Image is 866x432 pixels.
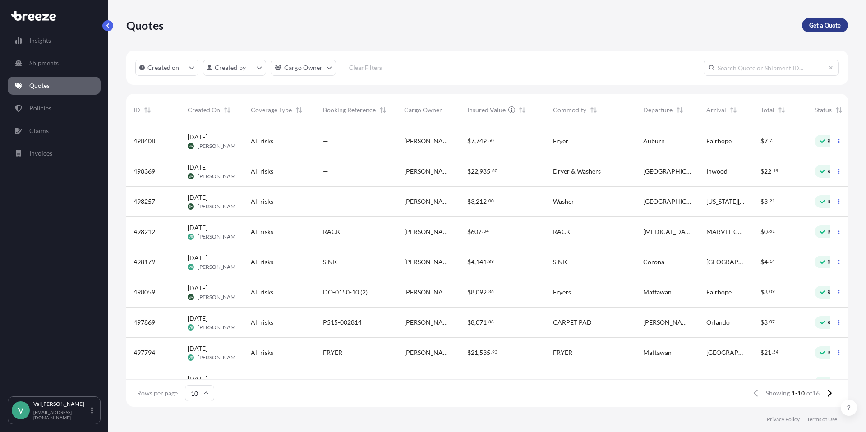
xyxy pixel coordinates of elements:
p: Quotes [126,18,164,32]
p: Ready [827,349,843,356]
span: 4 [764,259,768,265]
a: Insights [8,32,101,50]
button: cargoOwner Filter options [271,60,336,76]
span: [MEDICAL_DATA] [643,227,692,236]
span: 09 [769,290,775,293]
span: 0 [764,229,768,235]
p: Clear Filters [349,63,382,72]
span: — [323,197,328,206]
span: 498179 [134,257,155,267]
span: Inwood [706,167,728,176]
span: All risks [251,137,273,146]
span: . [772,350,773,354]
span: [PERSON_NAME] [198,263,240,271]
span: Auburn [643,137,665,146]
span: 36 [488,290,494,293]
span: 497794 [134,348,155,357]
p: Quotes [29,81,50,90]
span: Rows per page [137,389,178,398]
span: 54 [773,350,778,354]
span: . [487,199,488,202]
span: Mattawan [643,288,672,297]
p: Privacy Policy [767,416,800,423]
span: . [772,169,773,172]
span: All risks [251,257,273,267]
span: . [768,260,769,263]
p: Shipments [29,59,59,68]
span: Status [815,106,832,115]
p: Insights [29,36,51,45]
span: All risks [251,288,273,297]
span: [DATE] [188,223,207,232]
span: 3 [764,198,768,205]
span: 75 [769,139,775,142]
a: Claims [8,122,101,140]
span: 498369 [134,167,155,176]
span: 60 [492,169,497,172]
span: [DATE] [188,253,207,262]
span: [PERSON_NAME] Logistics [404,288,453,297]
span: Commodity [553,106,586,115]
span: [GEOGRAPHIC_DATA] [643,197,692,206]
span: Booking Reference [323,106,376,115]
span: All risks [251,197,273,206]
span: [US_STATE][GEOGRAPHIC_DATA] [706,197,746,206]
span: 50 [488,139,494,142]
span: 93 [492,350,497,354]
span: [GEOGRAPHIC_DATA] [643,378,692,387]
span: [PERSON_NAME] Logistics [404,348,453,357]
span: . [487,320,488,323]
span: [GEOGRAPHIC_DATA] [706,378,746,387]
p: Ready [827,258,843,266]
span: [PERSON_NAME] [198,173,240,180]
p: Ready [827,228,843,235]
span: Dryer & Washers [553,167,601,176]
span: [PERSON_NAME] Logistics [404,378,453,387]
span: [GEOGRAPHIC_DATA] [706,348,746,357]
span: Corona [643,257,664,267]
span: $ [467,259,471,265]
span: Total [760,106,774,115]
a: Shipments [8,54,101,72]
span: . [768,230,769,233]
span: 8 [471,289,474,295]
span: 092 [476,289,487,295]
p: Get a Quote [809,21,841,30]
span: RACK [553,227,571,236]
span: 88 [488,320,494,323]
span: , [474,319,476,326]
span: — [323,137,328,146]
span: V [18,406,23,415]
p: Claims [29,126,49,135]
span: Mattawan [643,348,672,357]
span: SM [189,172,193,181]
span: ID [134,106,140,115]
span: 607 [471,229,482,235]
button: Sort [294,105,304,115]
span: [DATE] [188,193,207,202]
span: 4 [471,259,474,265]
button: createdBy Filter options [203,60,266,76]
span: 21 [769,199,775,202]
span: [DATE] [188,344,207,353]
span: 8 [471,319,474,326]
span: All risks [251,378,273,387]
span: [DATE] [188,374,207,383]
span: $ [467,198,471,205]
button: Sort [728,105,739,115]
span: All risks [251,227,273,236]
span: 1-10 [792,389,805,398]
span: [PERSON_NAME] [198,203,240,210]
span: $ [760,138,764,144]
span: [GEOGRAPHIC_DATA] [706,257,746,267]
span: 498257 [134,197,155,206]
span: . [487,139,488,142]
span: SINK [323,257,337,267]
button: Sort [776,105,787,115]
a: Policies [8,99,101,117]
input: Search Quote or Shipment ID... [704,60,839,76]
span: [PERSON_NAME] [198,142,240,150]
span: $ [760,319,764,326]
span: , [474,198,476,205]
